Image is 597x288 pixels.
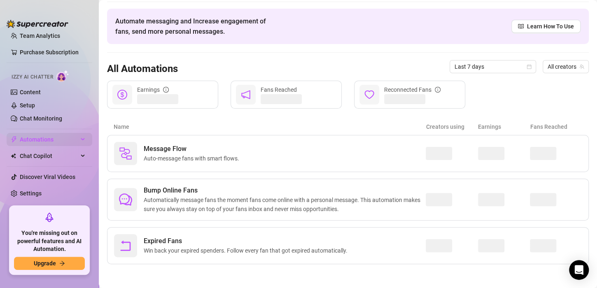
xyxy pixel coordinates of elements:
[20,33,60,39] a: Team Analytics
[241,90,251,100] span: notification
[518,23,524,29] span: read
[20,46,86,59] a: Purchase Subscription
[119,193,132,206] span: comment
[426,122,478,131] article: Creators using
[117,90,127,100] span: dollar
[119,239,132,252] span: rollback
[569,260,589,280] div: Open Intercom Messenger
[20,89,41,95] a: Content
[527,22,574,31] span: Learn How To Use
[478,122,530,131] article: Earnings
[44,212,54,222] span: rocket
[144,186,426,195] span: Bump Online Fans
[511,20,581,33] a: Learn How To Use
[435,87,441,93] span: info-circle
[384,85,441,94] div: Reconnected Fans
[12,73,53,81] span: Izzy AI Chatter
[144,236,351,246] span: Expired Fans
[11,136,17,143] span: thunderbolt
[144,195,426,214] span: Automatically message fans the moment fans come online with a personal message. This automation m...
[14,229,85,253] span: You're missing out on powerful features and AI Automation.
[11,153,16,159] img: Chat Copilot
[34,260,56,267] span: Upgrade
[548,60,584,73] span: All creators
[20,115,62,122] a: Chat Monitoring
[114,122,426,131] article: Name
[20,174,75,180] a: Discover Viral Videos
[530,122,582,131] article: Fans Reached
[20,149,78,163] span: Chat Copilot
[144,144,243,154] span: Message Flow
[59,260,65,266] span: arrow-right
[119,147,132,160] img: svg%3e
[20,102,35,109] a: Setup
[7,20,68,28] img: logo-BBDzfeDw.svg
[364,90,374,100] span: heart
[163,87,169,93] span: info-circle
[579,64,584,69] span: team
[107,63,178,76] h3: All Automations
[455,60,531,73] span: Last 7 days
[261,86,297,93] span: Fans Reached
[144,246,351,255] span: Win back your expired spenders. Follow every fan that got expired automatically.
[527,64,532,69] span: calendar
[20,190,42,197] a: Settings
[137,85,169,94] div: Earnings
[56,70,69,82] img: AI Chatter
[14,257,85,270] button: Upgradearrow-right
[20,133,78,146] span: Automations
[115,16,274,37] span: Automate messaging and Increase engagement of fans, send more personal messages.
[144,154,243,163] span: Auto-message fans with smart flows.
